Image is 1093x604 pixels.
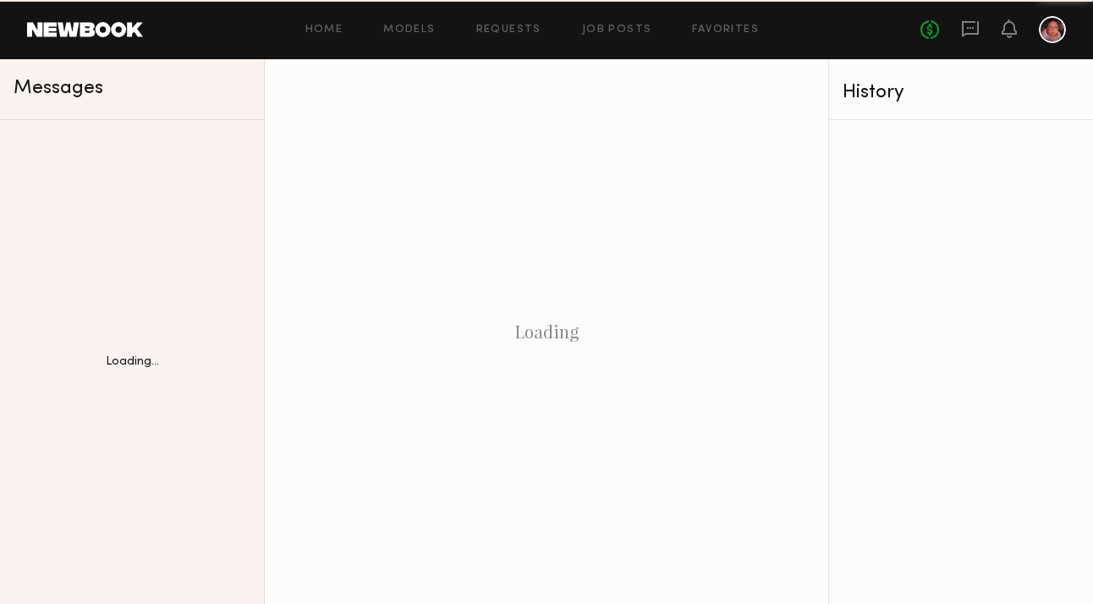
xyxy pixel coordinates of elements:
[843,83,1079,102] div: History
[14,79,103,98] span: Messages
[265,59,828,604] div: Loading
[476,25,541,36] a: Requests
[383,25,435,36] a: Models
[305,25,343,36] a: Home
[106,356,159,368] div: Loading...
[582,25,652,36] a: Job Posts
[692,25,759,36] a: Favorites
